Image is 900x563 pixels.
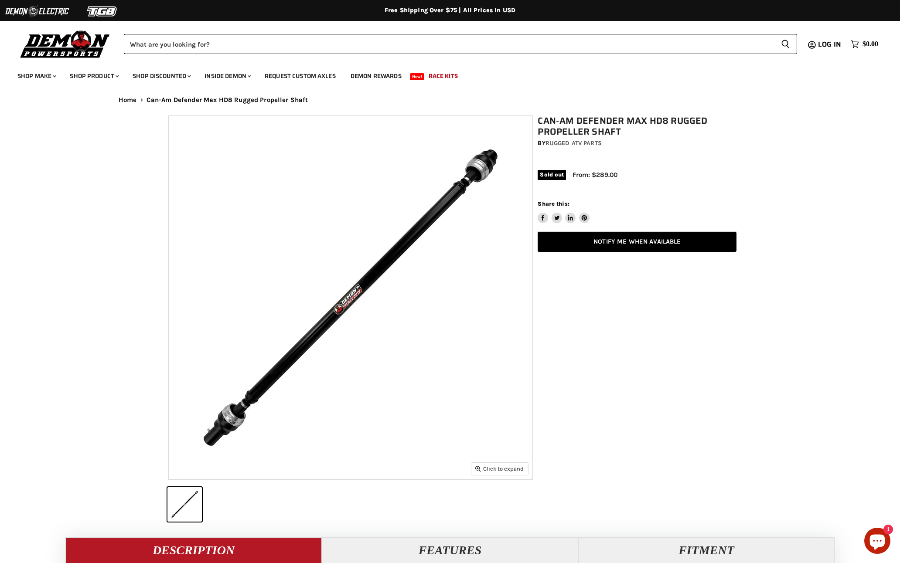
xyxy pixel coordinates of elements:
span: $0.00 [862,40,878,48]
img: IMAGE [169,116,532,479]
span: Share this: [538,200,569,207]
a: Shop Product [63,67,124,85]
a: Race Kits [422,67,464,85]
span: Can-Am Defender Max HD8 Rugged Propeller Shaft [147,96,308,104]
span: New! [410,73,425,80]
nav: Breadcrumbs [101,96,799,104]
a: Demon Rewards [344,67,408,85]
a: Home [119,96,137,104]
a: Shop Discounted [126,67,196,85]
img: Demon Electric Logo 2 [4,3,70,20]
ul: Main menu [11,64,876,85]
button: Click to expand [471,463,528,475]
aside: Share this: [538,200,590,223]
a: Inside Demon [198,67,256,85]
span: Log in [818,39,841,50]
inbox-online-store-chat: Shopify online store chat [862,528,893,556]
img: TGB Logo 2 [70,3,135,20]
span: From: $289.00 [573,171,617,179]
div: Free Shipping Over $75 | All Prices In USD [101,7,799,14]
button: IMAGE thumbnail [167,487,202,522]
a: Log in [814,41,846,48]
a: Notify Me When Available [538,232,736,252]
span: Sold out [538,170,566,180]
a: $0.00 [846,38,883,51]
a: Rugged ATV Parts [545,139,602,147]
div: by [538,139,736,148]
form: Product [124,34,797,54]
h1: Can-Am Defender Max HD8 Rugged Propeller Shaft [538,115,736,137]
img: Demon Powersports [17,28,113,59]
a: Shop Make [11,67,61,85]
input: Search [124,34,774,54]
span: Click to expand [475,465,524,472]
a: Request Custom Axles [258,67,342,85]
button: Search [774,34,797,54]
